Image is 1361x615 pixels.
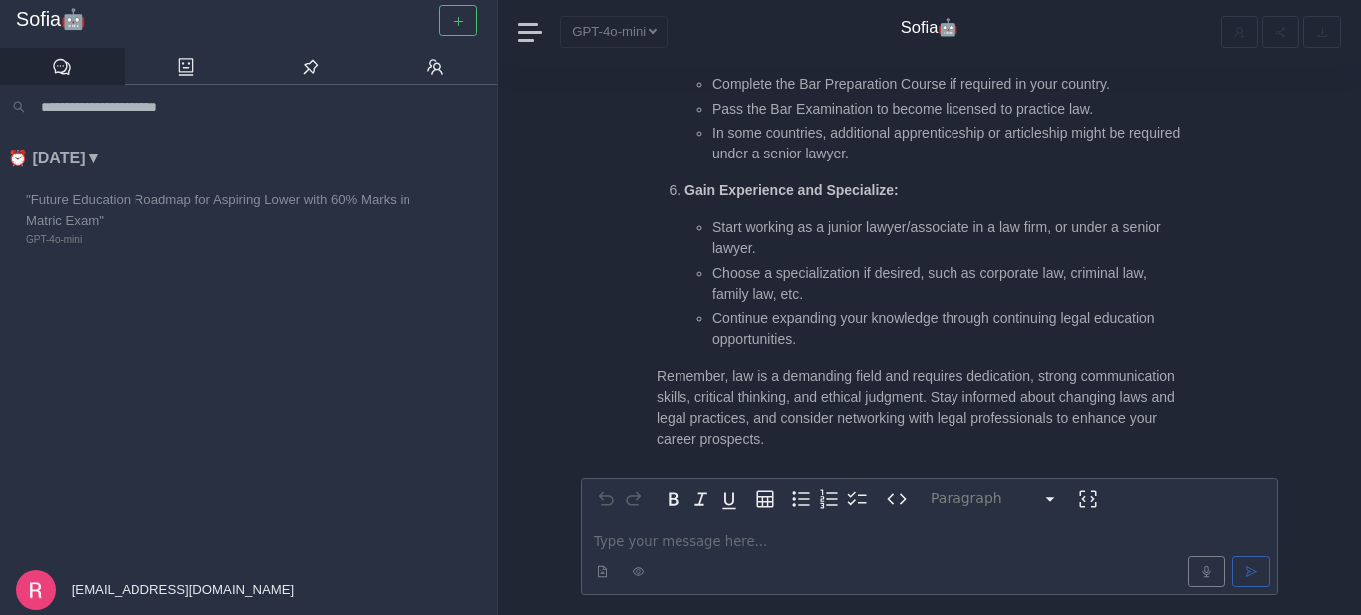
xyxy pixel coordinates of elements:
button: Bold [660,485,687,513]
div: editable markdown [582,519,1277,594]
strong: Gain Experience and Specialize: [684,182,899,198]
h4: Sofia🤖 [901,18,959,38]
li: Complete the Bar Preparation Course if required in your country. [712,74,1185,95]
span: "Future Education Roadmap for Aspiring Lower with 60% Marks in Matric Exam" [26,189,426,232]
li: ⏰ [DATE] ▼ [8,146,497,171]
span: [EMAIL_ADDRESS][DOMAIN_NAME] [68,582,294,597]
button: Underline [715,485,743,513]
button: Bulleted list [787,485,815,513]
li: Choose a specialization if desired, such as corporate law, criminal law, family law, etc. [712,263,1185,305]
button: Check list [843,485,871,513]
div: toggle group [787,485,871,513]
li: Continue expanding your knowledge through continuing legal education opportunities. [712,308,1185,350]
input: Search conversations [33,93,485,121]
span: GPT-4o-mini [26,232,426,248]
button: Block type [923,485,1066,513]
li: Start working as a junior lawyer/associate in a law firm, or under a senior lawyer. [712,217,1185,259]
button: Italic [687,485,715,513]
li: Pass the Bar Examination to become licensed to practice law. [712,99,1185,120]
p: Remember, law is a demanding field and requires dedication, strong communication skills, critical... [657,366,1185,450]
a: Sofia🤖 [16,8,481,32]
button: Numbered list [815,485,843,513]
li: In some countries, additional apprenticeship or articleship might be required under a senior lawyer. [712,123,1185,164]
button: Inline code format [883,485,911,513]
